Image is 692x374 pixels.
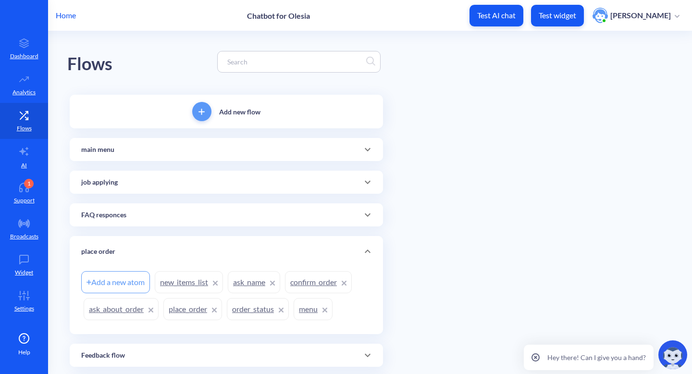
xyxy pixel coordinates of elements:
[81,177,118,187] p: job applying
[81,210,126,220] p: FAQ responces
[81,145,114,155] p: main menu
[219,107,260,117] p: Add new flow
[547,352,646,362] p: Hey there! Can I give you a hand?
[21,161,27,170] p: AI
[531,5,584,26] button: Test widget
[56,10,76,21] p: Home
[155,271,223,293] a: new_items_list
[285,271,352,293] a: confirm_order
[70,171,383,194] div: job applying
[14,196,35,205] p: Support
[10,52,38,61] p: Dashboard
[539,11,576,20] p: Test widget
[192,102,211,121] button: add
[67,50,112,78] div: Flows
[222,56,366,67] input: Search
[658,340,687,369] img: copilot-icon.svg
[84,298,159,320] a: ask_about_order
[81,350,125,361] p: Feedback flow
[227,298,289,320] a: order_status
[10,232,38,241] p: Broadcasts
[163,298,222,320] a: place_order
[17,124,32,133] p: Flows
[228,271,280,293] a: ask_name
[294,298,333,320] a: menu
[12,88,36,97] p: Analytics
[70,236,383,267] div: place order
[81,247,115,257] p: place order
[247,11,310,20] p: Chatbot for Olesia
[24,179,34,188] div: 1
[15,268,33,277] p: Widget
[70,138,383,161] div: main menu
[81,271,150,293] div: Add a new atom
[593,8,608,23] img: user photo
[14,304,34,313] p: Settings
[70,344,383,367] div: Feedback flow
[18,348,30,357] span: Help
[477,11,516,20] p: Test AI chat
[470,5,523,26] button: Test AI chat
[70,203,383,226] div: FAQ responces
[588,7,684,24] button: user photo[PERSON_NAME]
[610,10,671,21] p: [PERSON_NAME]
